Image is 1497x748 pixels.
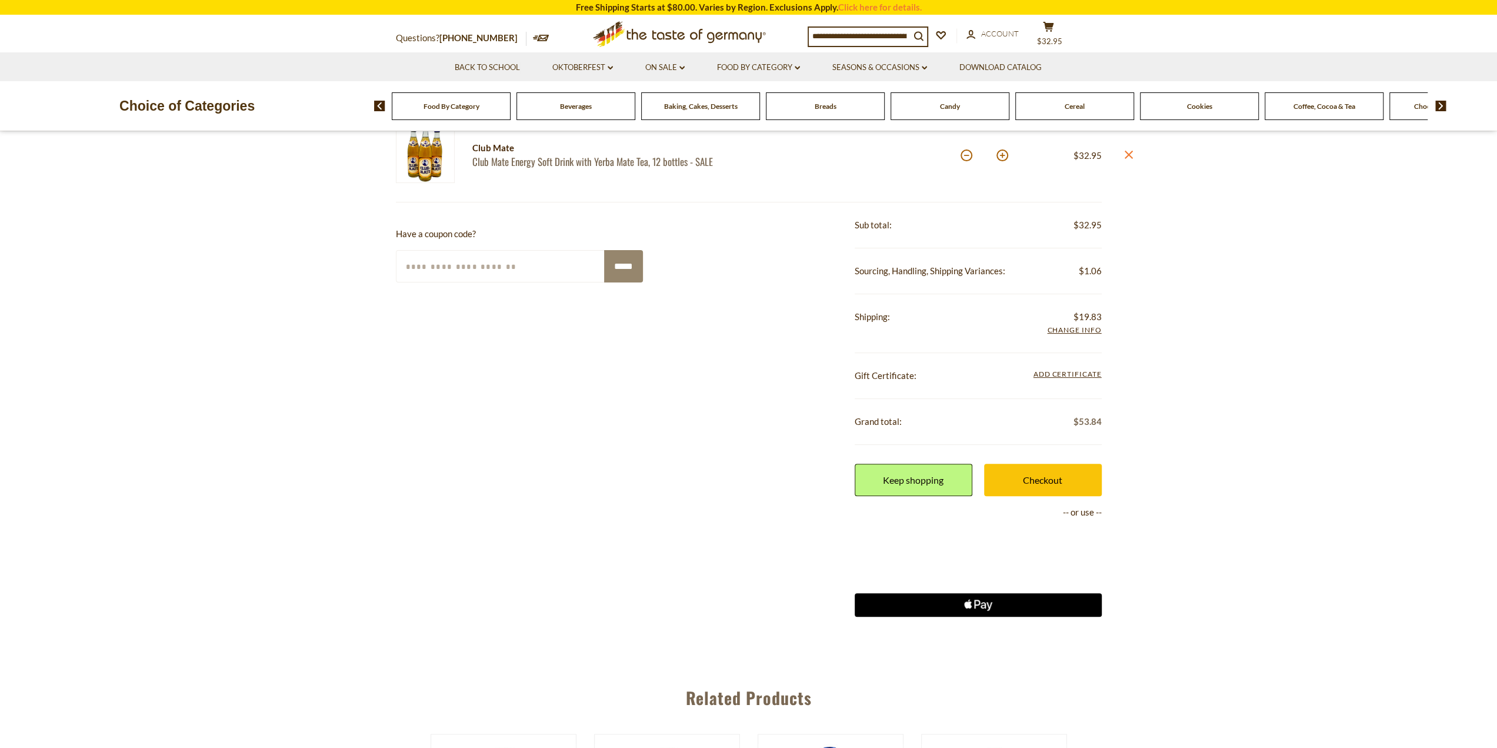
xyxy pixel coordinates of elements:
span: Shipping: [855,311,890,322]
a: Click here for details. [838,2,922,12]
span: Sub total: [855,220,892,230]
iframe: PayPal-paylater [855,561,1102,584]
span: Add Certificate [1033,368,1102,381]
div: Club Mate [472,141,728,155]
a: Keep shopping [855,464,972,496]
a: Account [966,28,1019,41]
span: Account [981,29,1019,38]
p: Have a coupon code? [396,227,643,241]
img: next arrow [1435,101,1446,111]
a: Chocolate & Marzipan [1414,102,1484,111]
a: Coffee, Cocoa & Tea [1293,102,1355,111]
a: Seasons & Occasions [832,61,927,74]
a: Cereal [1065,102,1085,111]
a: Oktoberfest [552,61,613,74]
span: $32.95 [1073,218,1102,232]
a: Back to School [455,61,520,74]
span: $32.95 [1073,150,1102,161]
button: $32.95 [1031,21,1066,51]
span: $53.84 [1073,414,1102,429]
a: On Sale [645,61,685,74]
a: Beverages [560,102,592,111]
a: Checkout [984,464,1102,496]
a: Candy [940,102,960,111]
div: Related Products [340,671,1158,719]
a: Baking, Cakes, Desserts [664,102,738,111]
span: $1.06 [1079,264,1102,278]
a: Club Mate Energy Soft Drink with Yerba Mate Tea, 12 bottles - SALE [472,155,728,168]
a: Download Catalog [959,61,1042,74]
span: Gift Certificate: [855,370,916,381]
a: Cookies [1187,102,1212,111]
p: Questions? [396,31,526,46]
span: Sourcing, Handling, Shipping Variances: [855,265,1005,276]
a: Food By Category [717,61,800,74]
p: -- or use -- [855,505,1102,520]
a: [PHONE_NUMBER] [439,32,518,43]
a: Food By Category [424,102,479,111]
span: $32.95 [1037,36,1062,46]
span: $19.83 [1073,310,1102,324]
span: Grand total: [855,416,902,427]
img: previous arrow [374,101,385,111]
img: Club Mate Energy Soft Drink with Yerba Mate Tea, 12 bottles - SALE [396,124,455,183]
a: Breads [815,102,836,111]
iframe: PayPal-paypal [855,528,1102,552]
